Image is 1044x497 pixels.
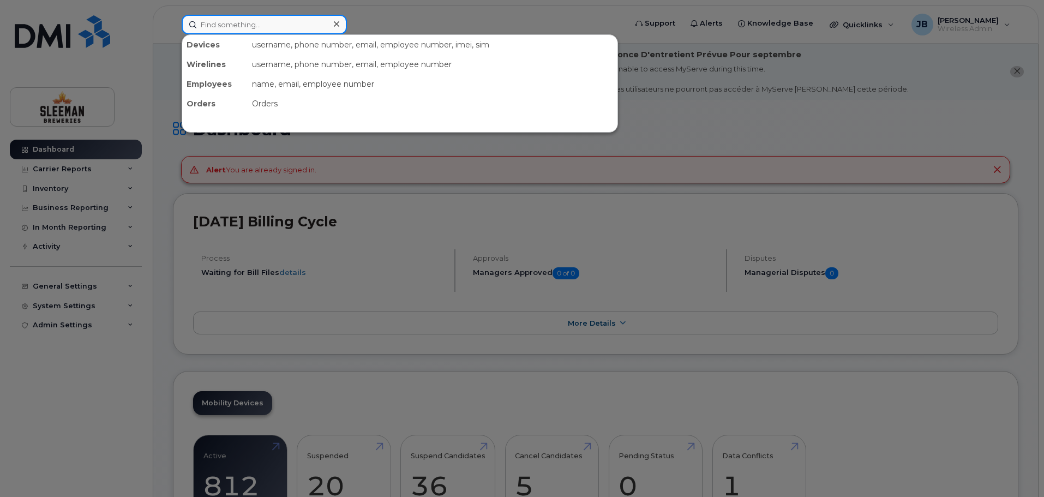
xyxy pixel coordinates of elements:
div: Wirelines [182,55,248,74]
div: username, phone number, email, employee number, imei, sim [248,35,617,55]
div: name, email, employee number [248,74,617,94]
div: Orders [182,94,248,113]
div: Devices [182,35,248,55]
div: username, phone number, email, employee number [248,55,617,74]
div: Orders [248,94,617,113]
div: Employees [182,74,248,94]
